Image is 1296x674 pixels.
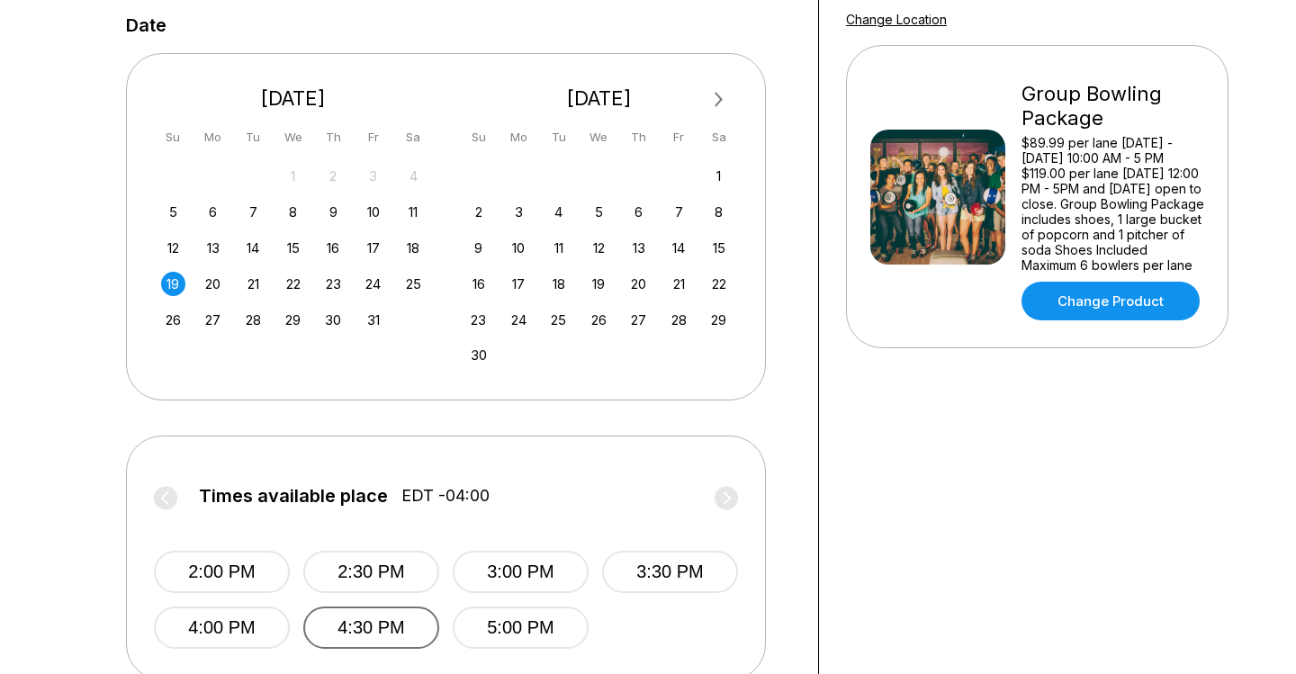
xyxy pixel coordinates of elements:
[154,607,290,649] button: 4:00 PM
[870,130,1005,265] img: Group Bowling Package
[706,200,731,224] div: Choose Saturday, November 8th, 2025
[706,308,731,332] div: Choose Saturday, November 29th, 2025
[126,15,166,35] label: Date
[321,308,346,332] div: Choose Thursday, October 30th, 2025
[466,125,490,149] div: Su
[466,272,490,296] div: Choose Sunday, November 16th, 2025
[321,272,346,296] div: Choose Thursday, October 23rd, 2025
[626,236,651,260] div: Choose Thursday, November 13th, 2025
[602,551,738,593] button: 3:30 PM
[241,308,265,332] div: Choose Tuesday, October 28th, 2025
[667,308,691,332] div: Choose Friday, November 28th, 2025
[507,272,531,296] div: Choose Monday, November 17th, 2025
[667,236,691,260] div: Choose Friday, November 14th, 2025
[401,236,426,260] div: Choose Saturday, October 18th, 2025
[241,200,265,224] div: Choose Tuesday, October 7th, 2025
[466,200,490,224] div: Choose Sunday, November 2nd, 2025
[281,236,305,260] div: Choose Wednesday, October 15th, 2025
[154,551,290,593] button: 2:00 PM
[706,125,731,149] div: Sa
[161,200,185,224] div: Choose Sunday, October 5th, 2025
[401,125,426,149] div: Sa
[401,486,490,506] span: EDT -04:00
[453,551,589,593] button: 3:00 PM
[626,308,651,332] div: Choose Thursday, November 27th, 2025
[281,308,305,332] div: Choose Wednesday, October 29th, 2025
[667,272,691,296] div: Choose Friday, November 21st, 2025
[587,236,611,260] div: Choose Wednesday, November 12th, 2025
[466,343,490,367] div: Choose Sunday, November 30th, 2025
[161,272,185,296] div: Choose Sunday, October 19th, 2025
[546,200,571,224] div: Choose Tuesday, November 4th, 2025
[546,125,571,149] div: Tu
[706,236,731,260] div: Choose Saturday, November 15th, 2025
[507,200,531,224] div: Choose Monday, November 3rd, 2025
[401,164,426,188] div: Not available Saturday, October 4th, 2025
[321,200,346,224] div: Choose Thursday, October 9th, 2025
[587,200,611,224] div: Choose Wednesday, November 5th, 2025
[546,272,571,296] div: Choose Tuesday, November 18th, 2025
[303,607,439,649] button: 4:30 PM
[1021,135,1204,273] div: $89.99 per lane [DATE] - [DATE] 10:00 AM - 5 PM $119.00 per lane [DATE] 12:00 PM - 5PM and [DATE]...
[667,200,691,224] div: Choose Friday, November 7th, 2025
[466,236,490,260] div: Choose Sunday, November 9th, 2025
[201,272,225,296] div: Choose Monday, October 20th, 2025
[667,125,691,149] div: Fr
[161,236,185,260] div: Choose Sunday, October 12th, 2025
[361,125,385,149] div: Fr
[361,200,385,224] div: Choose Friday, October 10th, 2025
[706,272,731,296] div: Choose Saturday, November 22nd, 2025
[241,125,265,149] div: Tu
[846,12,947,27] a: Change Location
[626,200,651,224] div: Choose Thursday, November 6th, 2025
[201,236,225,260] div: Choose Monday, October 13th, 2025
[361,164,385,188] div: Not available Friday, October 3rd, 2025
[401,200,426,224] div: Choose Saturday, October 11th, 2025
[705,85,733,114] button: Next Month
[587,125,611,149] div: We
[281,125,305,149] div: We
[546,308,571,332] div: Choose Tuesday, November 25th, 2025
[626,272,651,296] div: Choose Thursday, November 20th, 2025
[161,125,185,149] div: Su
[321,164,346,188] div: Not available Thursday, October 2nd, 2025
[507,236,531,260] div: Choose Monday, November 10th, 2025
[401,272,426,296] div: Choose Saturday, October 25th, 2025
[706,164,731,188] div: Choose Saturday, November 1st, 2025
[201,308,225,332] div: Choose Monday, October 27th, 2025
[361,308,385,332] div: Choose Friday, October 31st, 2025
[303,551,439,593] button: 2:30 PM
[161,308,185,332] div: Choose Sunday, October 26th, 2025
[201,200,225,224] div: Choose Monday, October 6th, 2025
[546,236,571,260] div: Choose Tuesday, November 11th, 2025
[507,308,531,332] div: Choose Monday, November 24th, 2025
[321,236,346,260] div: Choose Thursday, October 16th, 2025
[158,162,428,332] div: month 2025-10
[321,125,346,149] div: Th
[453,607,589,649] button: 5:00 PM
[1021,282,1200,320] a: Change Product
[154,86,433,111] div: [DATE]
[464,162,734,368] div: month 2025-11
[1021,82,1204,130] div: Group Bowling Package
[361,236,385,260] div: Choose Friday, October 17th, 2025
[281,164,305,188] div: Not available Wednesday, October 1st, 2025
[241,272,265,296] div: Choose Tuesday, October 21st, 2025
[281,272,305,296] div: Choose Wednesday, October 22nd, 2025
[241,236,265,260] div: Choose Tuesday, October 14th, 2025
[507,125,531,149] div: Mo
[281,200,305,224] div: Choose Wednesday, October 8th, 2025
[201,125,225,149] div: Mo
[361,272,385,296] div: Choose Friday, October 24th, 2025
[626,125,651,149] div: Th
[587,272,611,296] div: Choose Wednesday, November 19th, 2025
[587,308,611,332] div: Choose Wednesday, November 26th, 2025
[460,86,739,111] div: [DATE]
[199,486,388,506] span: Times available place
[466,308,490,332] div: Choose Sunday, November 23rd, 2025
